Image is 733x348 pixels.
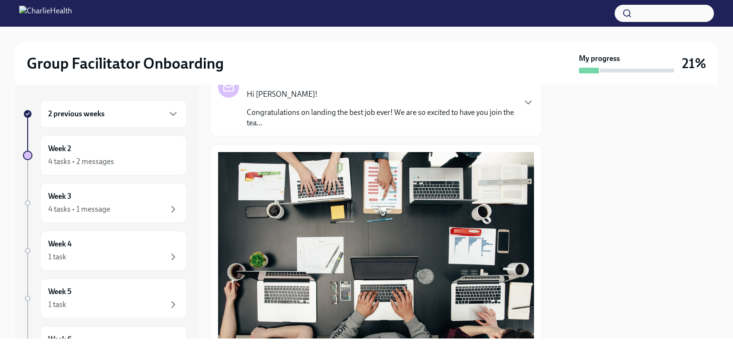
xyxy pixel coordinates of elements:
h6: Week 3 [48,191,72,202]
h6: Week 5 [48,287,72,297]
h6: Week 4 [48,239,72,249]
div: 4 tasks • 2 messages [48,156,114,167]
div: 1 task [48,299,66,310]
a: Week 51 task [23,278,187,318]
h2: Group Facilitator Onboarding [27,54,224,73]
h3: 21% [682,55,706,72]
h6: Week 2 [48,143,71,154]
img: CharlieHealth [19,6,72,21]
div: 2 previous weeks [40,100,187,128]
div: 4 tasks • 1 message [48,204,110,215]
p: Congratulations on landing the best job ever! We are so excited to have you join the tea... [247,107,515,128]
a: Week 34 tasks • 1 message [23,183,187,223]
button: Zoom image [218,152,534,338]
p: Hi [PERSON_NAME]! [247,89,515,100]
h6: 2 previous weeks [48,109,105,119]
h6: Week 6 [48,334,72,345]
a: Week 41 task [23,231,187,271]
strong: My progress [579,53,620,64]
a: Week 24 tasks • 2 messages [23,135,187,175]
div: 1 task [48,252,66,262]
